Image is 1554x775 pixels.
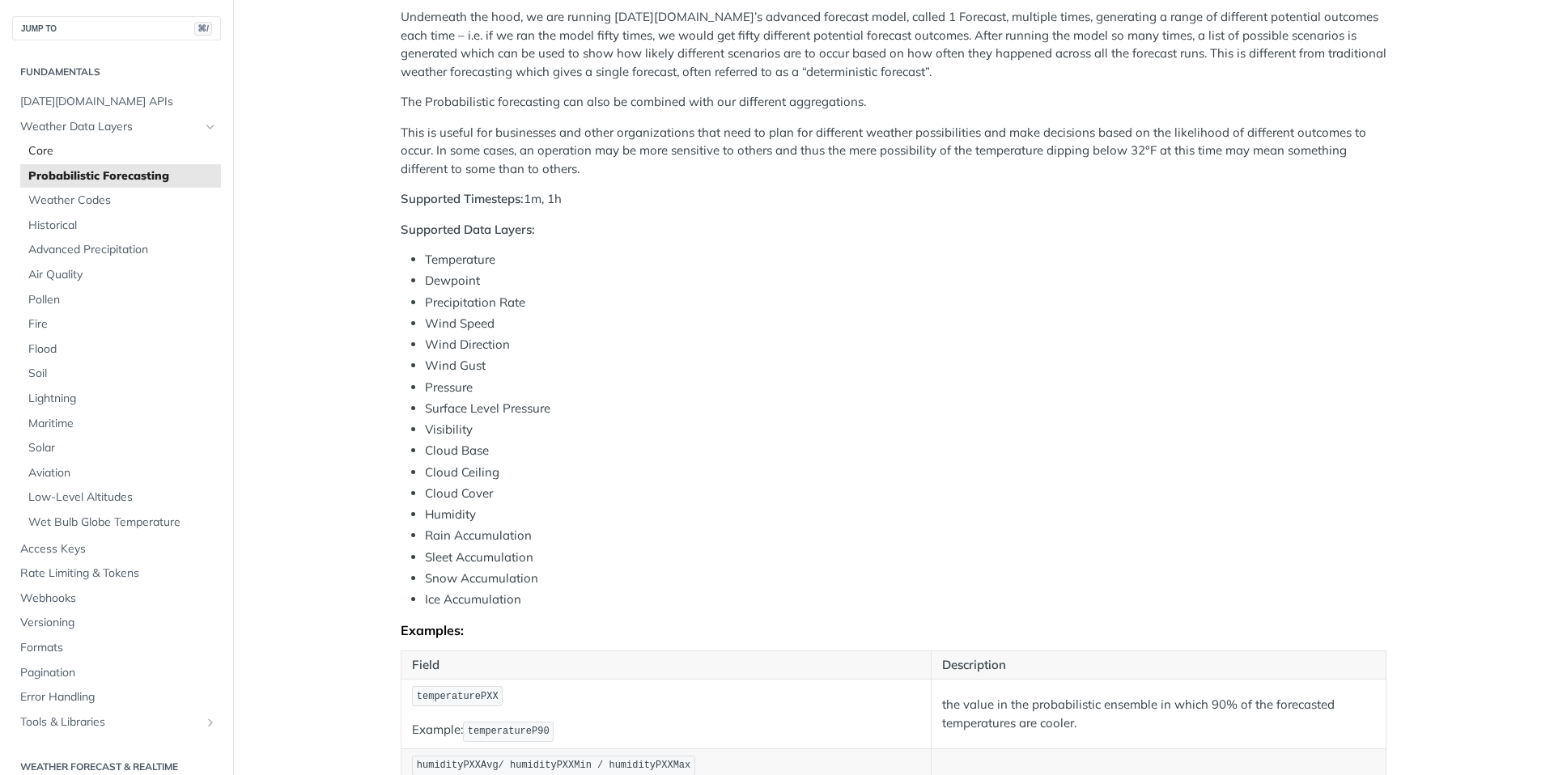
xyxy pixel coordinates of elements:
a: Core [20,139,221,163]
span: temperatureP90 [468,726,550,737]
a: Soil [20,362,221,386]
li: Temperature [425,251,1386,269]
a: Low-Level Altitudes [20,485,221,510]
span: humidityPXXAvg/ humidityPXXMin / humidityPXXMax [417,760,690,771]
div: Examples: [401,622,1386,638]
a: Lightning [20,387,221,411]
p: Field [412,656,920,675]
span: Solar [28,440,217,456]
a: Probabilistic Forecasting [20,164,221,188]
span: [DATE][DOMAIN_NAME] APIs [20,94,217,110]
a: Weather Data LayersHide subpages for Weather Data Layers [12,115,221,139]
strong: Supported Data Layers: [401,222,535,237]
span: Core [28,143,217,159]
span: Air Quality [28,267,217,283]
span: Probabilistic Forecasting [28,168,217,184]
span: Low-Level Altitudes [28,489,217,506]
span: Weather Data Layers [20,119,200,135]
li: Snow Accumulation [425,570,1386,588]
a: Flood [20,337,221,362]
span: Flood [28,341,217,358]
li: Ice Accumulation [425,591,1386,609]
span: Pagination [20,665,217,681]
span: Advanced Precipitation [28,242,217,258]
a: Rate Limiting & Tokens [12,561,221,586]
span: Versioning [20,615,217,631]
span: Weather Codes [28,193,217,209]
li: Wind Direction [425,336,1386,354]
p: Example: [412,720,920,743]
h2: Fundamentals [12,65,221,79]
a: Pollen [20,288,221,312]
span: Lightning [28,391,217,407]
button: Hide subpages for Weather Data Layers [204,121,217,133]
span: Historical [28,218,217,234]
p: the value in the probabilistic ensemble in which 90% of the forecasted temperatures are cooler. [942,696,1375,732]
a: Formats [12,636,221,660]
p: Description [942,656,1375,675]
a: Maritime [20,412,221,436]
a: Advanced Precipitation [20,238,221,262]
a: Webhooks [12,587,221,611]
li: Rain Accumulation [425,527,1386,545]
p: This is useful for businesses and other organizations that need to plan for different weather pos... [401,124,1386,179]
span: Formats [20,640,217,656]
span: Rate Limiting & Tokens [20,565,217,582]
a: Fire [20,312,221,337]
span: temperaturePXX [417,691,499,702]
a: Historical [20,214,221,238]
a: [DATE][DOMAIN_NAME] APIs [12,90,221,114]
a: Weather Codes [20,188,221,213]
span: Webhooks [20,591,217,607]
li: Precipitation Rate [425,294,1386,312]
span: Fire [28,316,217,332]
span: Wet Bulb Globe Temperature [28,515,217,531]
li: Surface Level Pressure [425,400,1386,418]
a: Aviation [20,461,221,485]
p: The Probabilistic forecasting can also be combined with our different aggregations. [401,93,1386,112]
li: Pressure [425,379,1386,397]
a: Pagination [12,661,221,685]
li: Humidity [425,506,1386,524]
span: Pollen [28,292,217,308]
a: Air Quality [20,263,221,287]
li: Visibility [425,421,1386,439]
a: Versioning [12,611,221,635]
button: Show subpages for Tools & Libraries [204,716,217,729]
span: Maritime [28,416,217,432]
span: Tools & Libraries [20,714,200,731]
a: Tools & LibrariesShow subpages for Tools & Libraries [12,710,221,735]
li: Wind Speed [425,315,1386,333]
span: Soil [28,366,217,382]
h2: Weather Forecast & realtime [12,760,221,774]
span: Access Keys [20,541,217,557]
span: Aviation [28,465,217,481]
li: Wind Gust [425,357,1386,375]
li: Sleet Accumulation [425,548,1386,567]
a: Access Keys [12,537,221,561]
span: ⌘/ [194,22,212,36]
li: Cloud Base [425,442,1386,460]
p: 1m, 1h [401,190,1386,209]
a: Wet Bulb Globe Temperature [20,510,221,535]
a: Solar [20,436,221,460]
li: Cloud Ceiling [425,464,1386,482]
li: Dewpoint [425,272,1386,290]
span: Error Handling [20,689,217,705]
strong: Supported Timesteps: [401,191,524,206]
button: JUMP TO⌘/ [12,16,221,40]
p: Underneath the hood, we are running [DATE][DOMAIN_NAME]’s advanced forecast model, called 1 Forec... [401,8,1386,81]
li: Cloud Cover [425,485,1386,503]
a: Error Handling [12,685,221,709]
